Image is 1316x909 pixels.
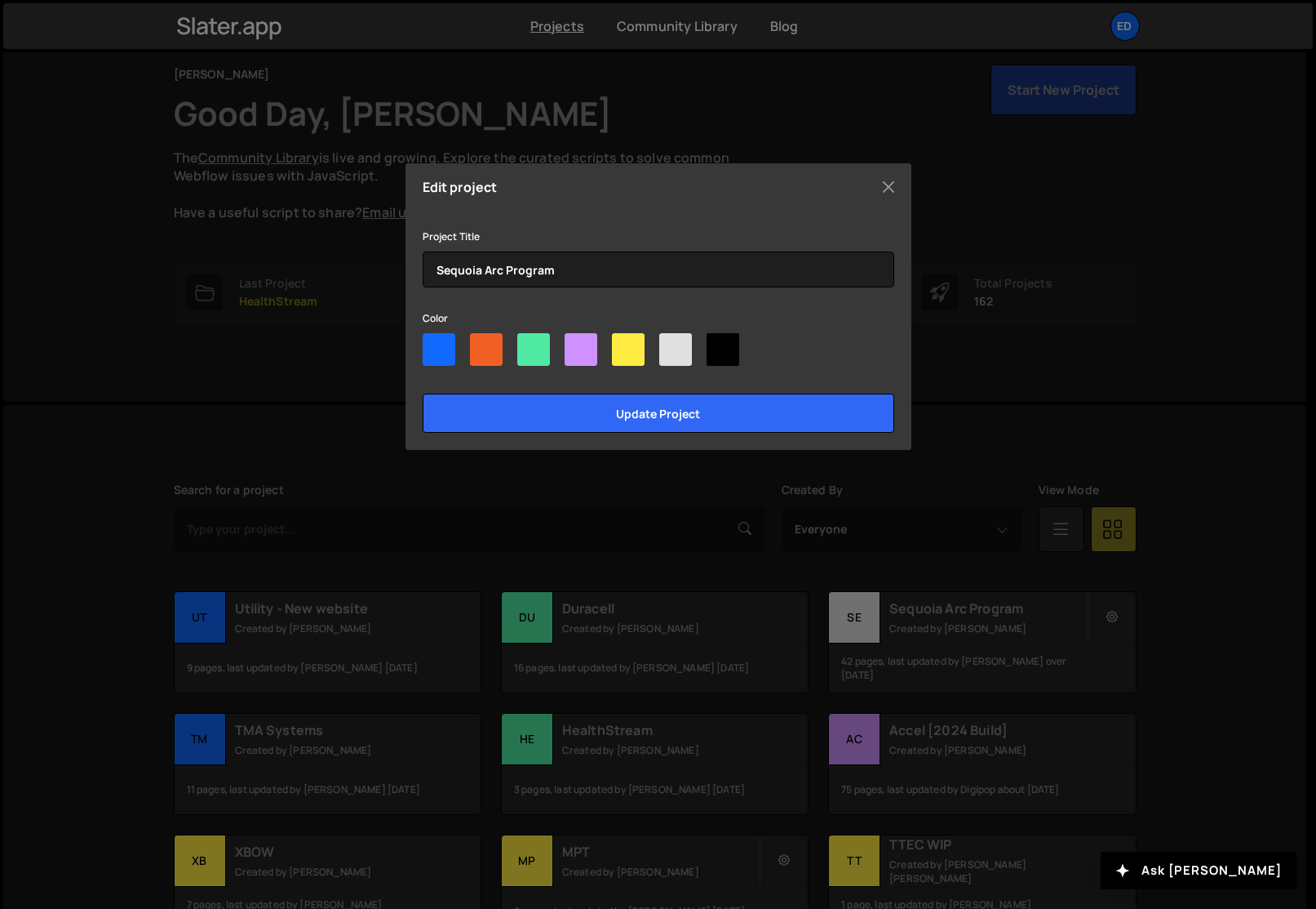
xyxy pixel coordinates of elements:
[876,175,901,199] button: Close
[423,229,481,245] label: Project Title
[423,310,449,327] label: Color
[1101,852,1296,889] button: Ask [PERSON_NAME]
[423,394,894,433] input: Update project
[423,252,894,287] input: Project name
[423,180,498,194] h5: Edit project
